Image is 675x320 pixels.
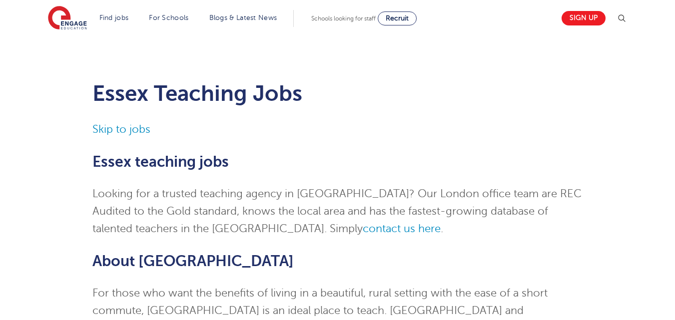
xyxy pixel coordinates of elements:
b: About [GEOGRAPHIC_DATA] [92,253,294,270]
span: Recruit [386,14,409,22]
a: Recruit [378,11,417,25]
span: . [441,223,443,235]
h1: Essex Teaching Jobs [92,81,583,106]
a: Find jobs [99,14,129,21]
a: Sign up [562,11,606,25]
a: contact us here [363,223,441,235]
span: Schools looking for staff [311,15,376,22]
span: Looking for a trusted teaching agency in [GEOGRAPHIC_DATA]? Our London office team are REC Audite... [92,188,582,235]
a: Blogs & Latest News [209,14,277,21]
b: Essex teaching jobs [92,153,229,170]
a: For Schools [149,14,188,21]
a: Skip to jobs [92,123,150,135]
img: Engage Education [48,6,87,31]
